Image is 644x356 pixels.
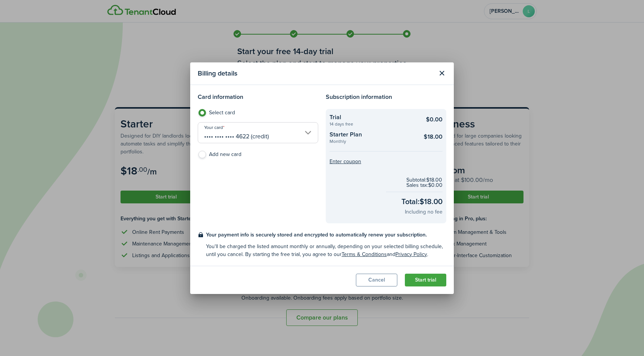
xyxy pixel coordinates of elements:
modal-title: Billing details [198,66,433,81]
button: Start trial [405,274,446,286]
checkout-summary-item-main-price: $0.00 [426,115,443,124]
h4: Card information [198,92,318,101]
checkout-subtotal-item: Subtotal: $18.00 [406,177,443,183]
label: Add new card [198,151,318,162]
checkout-terms-secondary: You'll be charged the listed amount monthly or annually, depending on your selected billing sched... [206,242,446,258]
checkout-summary-item-main-price: $18.00 [424,132,443,141]
checkout-summary-item-title: Starter Plan [330,130,414,139]
checkout-summary-item-title: Trial [330,113,414,122]
a: Terms & Conditions [342,250,387,258]
checkout-summary-item-description: Monthly [330,139,414,144]
button: Cancel [356,274,397,286]
a: Privacy Policy [395,250,427,258]
checkout-total-main: Total: $18.00 [401,196,443,207]
button: Close modal [435,67,448,80]
checkout-terms-main: Your payment info is securely stored and encrypted to automatically renew your subscription. [206,231,446,239]
checkout-total-secondary: Including no fee [405,208,443,216]
label: Select card [198,109,318,120]
checkout-summary-item-description: 14 days free [330,122,414,126]
checkout-subtotal-item: Sales tax: $0.00 [406,183,443,188]
button: Enter coupon [330,159,361,164]
h4: Subscription information [326,92,446,101]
